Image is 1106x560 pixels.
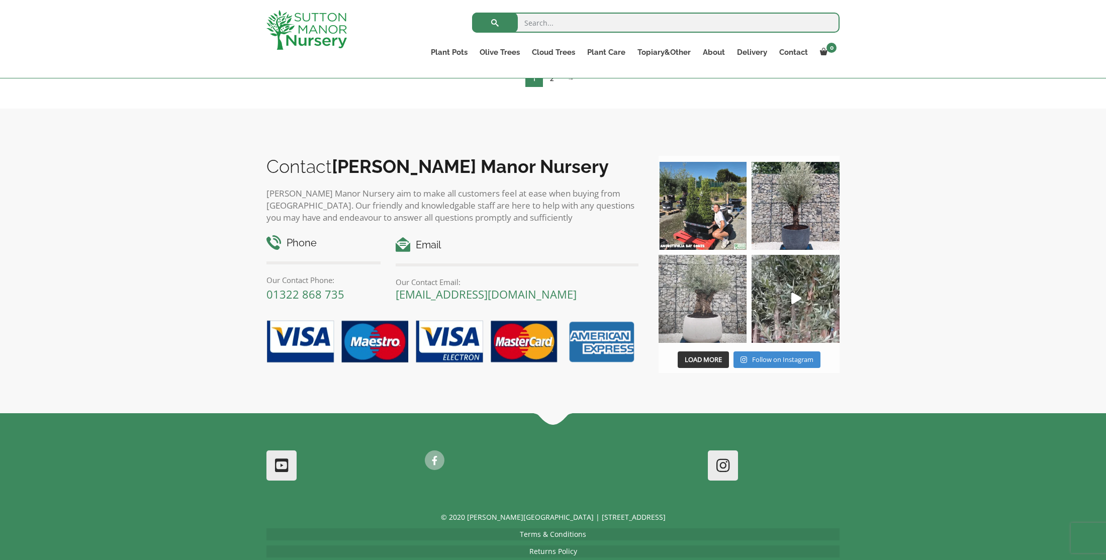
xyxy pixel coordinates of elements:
a: Page 2 [543,70,561,87]
b: [PERSON_NAME] Manor Nursery [332,156,609,177]
span: Load More [685,355,722,364]
p: Our Contact Email: [396,276,638,288]
a: 01322 868 735 [266,287,344,302]
img: payment-options.png [259,315,638,370]
img: Our elegant & picturesque Angustifolia Cones are an exquisite addition to your Bay Tree collectio... [659,162,747,250]
svg: Instagram [741,356,747,363]
a: Topiary&Other [631,45,697,59]
a: Returns Policy [529,546,577,556]
span: Follow on Instagram [752,355,813,364]
p: Our Contact Phone: [266,274,381,286]
a: Contact [773,45,814,59]
h4: Phone [266,235,381,251]
nav: Product Pagination [266,70,840,91]
img: Check out this beauty we potted at our nursery today ❤️‍🔥 A huge, ancient gnarled Olive tree plan... [659,255,747,343]
a: → [561,70,581,87]
a: Plant Pots [425,45,474,59]
img: logo [266,10,347,50]
a: Olive Trees [474,45,526,59]
h2: Contact [266,156,638,177]
svg: Play [791,293,801,304]
h4: Email [396,237,638,253]
img: A beautiful multi-stem Spanish Olive tree potted in our luxurious fibre clay pots 😍😍 [752,162,840,250]
a: 0 [814,45,840,59]
button: Load More [678,351,729,368]
p: [PERSON_NAME] Manor Nursery aim to make all customers feel at ease when buying from [GEOGRAPHIC_D... [266,188,638,224]
img: New arrivals Monday morning of beautiful olive trees 🤩🤩 The weather is beautiful this summer, gre... [752,255,840,343]
a: Play [752,255,840,343]
a: Plant Care [581,45,631,59]
a: Delivery [731,45,773,59]
a: Instagram Follow on Instagram [733,351,820,368]
a: About [697,45,731,59]
p: © 2020 [PERSON_NAME][GEOGRAPHIC_DATA] | [STREET_ADDRESS] [266,511,840,523]
a: Cloud Trees [526,45,581,59]
span: 0 [826,43,837,53]
span: Page 1 [525,70,543,87]
a: Terms & Conditions [520,529,586,539]
input: Search... [472,13,840,33]
a: [EMAIL_ADDRESS][DOMAIN_NAME] [396,287,577,302]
